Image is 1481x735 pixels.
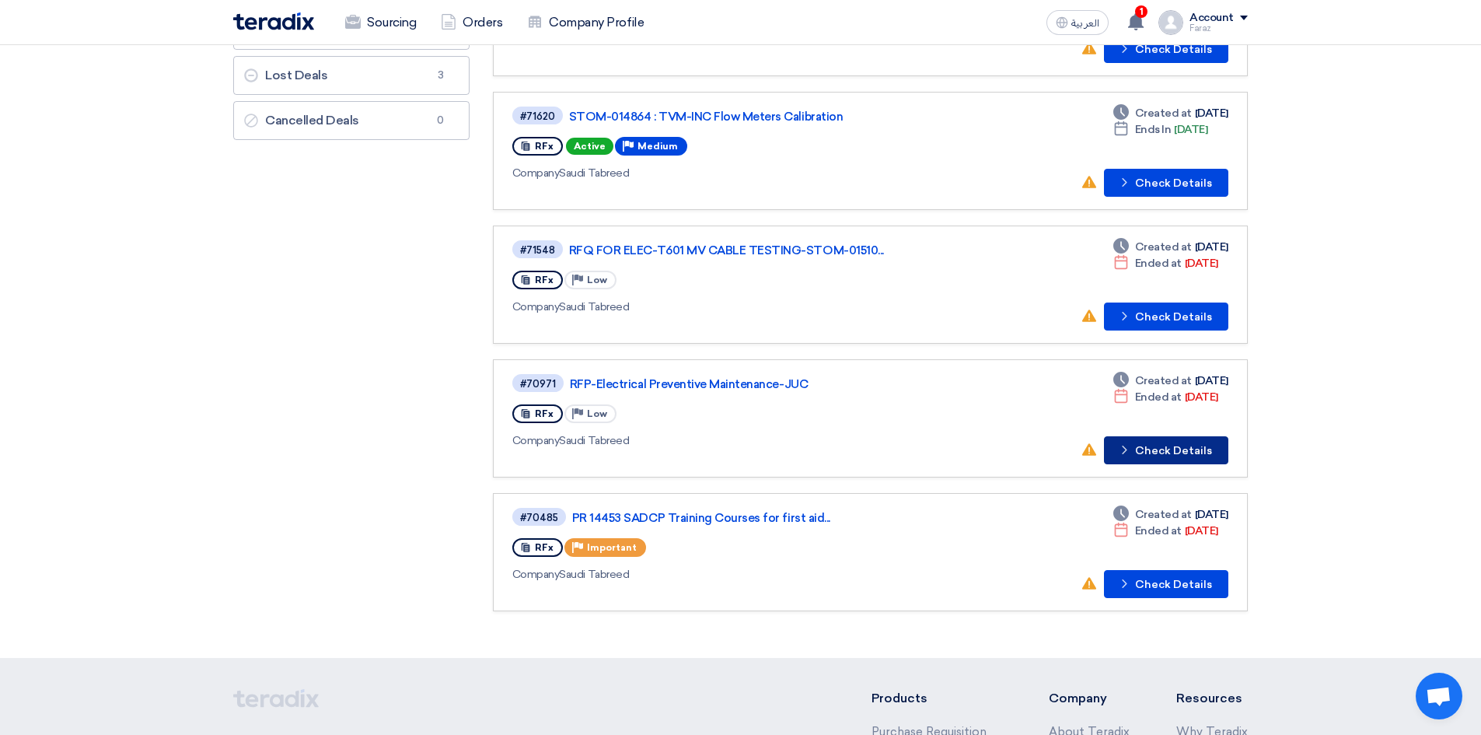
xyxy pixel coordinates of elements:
span: 3 [431,68,450,83]
span: RFx [535,275,554,285]
span: Ends In [1135,121,1172,138]
div: [DATE] [1113,373,1228,389]
span: Low [587,408,607,419]
div: [DATE] [1113,523,1218,539]
div: Saudi Tabreed [512,299,961,315]
a: Orders [428,5,515,40]
span: Company [512,300,560,313]
span: Important [587,542,637,553]
span: Medium [637,141,678,152]
span: RFx [535,408,554,419]
a: Sourcing [333,5,428,40]
span: Company [512,568,560,581]
span: العربية [1071,18,1099,29]
a: STOM-014864 : TVM-INC Flow Meters Calibration [569,110,958,124]
div: [DATE] [1113,239,1228,255]
span: Ended at [1135,255,1182,271]
div: Saudi Tabreed [512,432,962,449]
div: Saudi Tabreed [512,566,964,583]
span: 1 [1135,5,1147,18]
li: Products [871,689,1003,708]
span: RFx [535,141,554,152]
div: Open chat [1416,673,1462,719]
div: [DATE] [1113,255,1218,271]
span: RFx [535,542,554,553]
span: Created at [1135,506,1192,523]
span: Ended at [1135,389,1182,405]
a: RFQ FOR ELEC-T601 MV CABLE TESTING-STOM-01510... [569,243,958,257]
span: Created at [1135,105,1192,121]
div: #71620 [520,111,555,121]
span: Created at [1135,373,1192,389]
button: Check Details [1104,35,1228,63]
span: Low [587,275,607,285]
span: Company [512,166,560,180]
div: [DATE] [1113,105,1228,121]
button: Check Details [1104,436,1228,464]
div: Faraz [1189,24,1248,33]
button: العربية [1046,10,1109,35]
img: Teradix logo [233,12,314,30]
div: Saudi Tabreed [512,165,961,181]
div: #70971 [520,379,556,389]
span: Active [566,138,613,155]
a: Lost Deals3 [233,56,470,95]
div: #70485 [520,513,558,523]
button: Check Details [1104,570,1228,598]
span: 0 [431,113,450,128]
span: Company [512,434,560,447]
button: Check Details [1104,303,1228,331]
li: Company [1049,689,1130,708]
div: [DATE] [1113,389,1218,405]
a: PR 14453 SADCP Training Courses for first aid... [572,511,961,525]
a: RFP-Electrical Preventive Maintenance-JUC [570,377,959,391]
a: Cancelled Deals0 [233,101,470,140]
div: #71548 [520,245,555,255]
span: Ended at [1135,523,1182,539]
li: Resources [1176,689,1248,708]
img: profile_test.png [1158,10,1183,35]
span: Created at [1135,239,1192,255]
div: [DATE] [1113,506,1228,523]
button: Check Details [1104,169,1228,197]
div: [DATE] [1113,121,1208,138]
a: Company Profile [515,5,656,40]
div: Account [1189,12,1234,25]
